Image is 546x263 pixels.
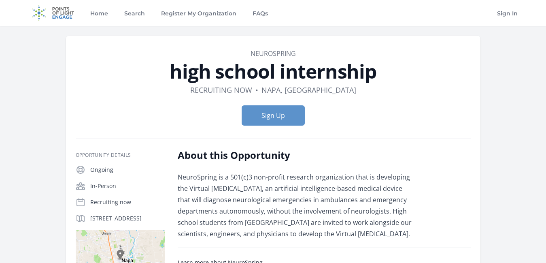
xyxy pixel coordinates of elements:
h2: About this Opportunity [178,149,414,162]
dd: Recruiting now [190,84,252,96]
p: In-Person [90,182,165,190]
p: Ongoing [90,166,165,174]
button: Sign Up [242,105,305,126]
div: • [255,84,258,96]
h1: high school internship [76,62,471,81]
a: NeuroSpring [251,49,296,58]
p: Recruiting now [90,198,165,206]
h3: Opportunity Details [76,152,165,158]
p: NeuroSpring is a 501(c)3 non-profit research organization that is developing the Virtual [MEDICAL... [178,171,414,239]
dd: Napa, [GEOGRAPHIC_DATA] [261,84,356,96]
p: [STREET_ADDRESS] [90,214,165,222]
